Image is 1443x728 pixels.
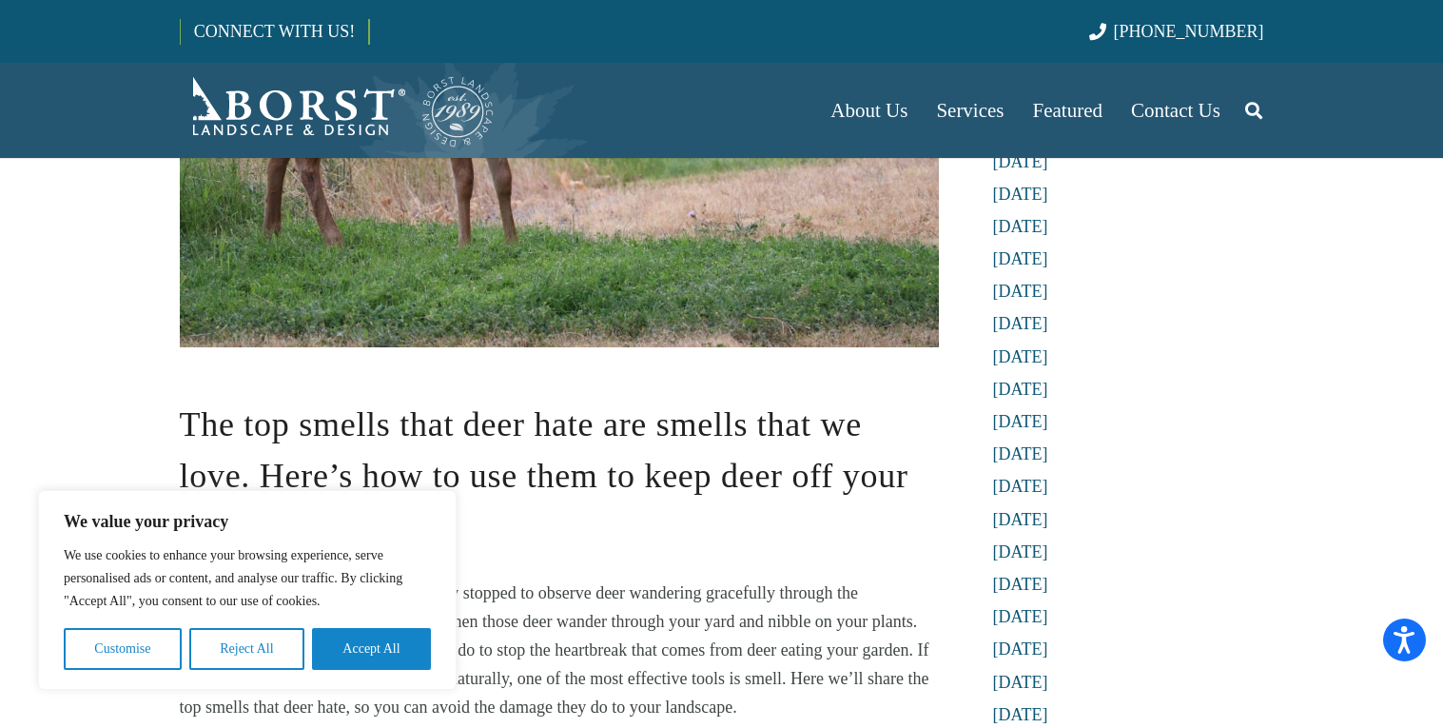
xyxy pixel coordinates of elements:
button: Reject All [189,628,304,670]
a: [DATE] [993,477,1048,496]
p: We value your privacy [64,510,431,533]
span: Contact Us [1131,99,1220,122]
a: Featured [1019,63,1117,158]
a: [DATE] [993,152,1048,171]
span: The top smells that deer hate are smells that we love. Here’s how to use them to keep deer off yo... [180,405,908,546]
a: [DATE] [993,347,1048,366]
span: Featured [1033,99,1102,122]
a: [DATE] [993,607,1048,626]
a: Search [1235,87,1273,134]
span: Services [936,99,1004,122]
a: [DATE] [993,185,1048,204]
a: [DATE] [993,380,1048,399]
a: [DATE] [993,639,1048,659]
a: Contact Us [1117,63,1235,158]
a: [DATE] [993,542,1048,561]
a: Services [922,63,1018,158]
a: [DATE] [993,217,1048,236]
a: [DATE] [993,575,1048,594]
span: If you’re a nature lover, you’ve probably stopped to observe deer wandering gracefully through th... [180,583,929,717]
a: About Us [816,63,922,158]
a: [DATE] [993,249,1048,268]
span: About Us [830,99,907,122]
a: [DATE] [993,412,1048,431]
span: [PHONE_NUMBER] [1114,22,1264,41]
div: We value your privacy [38,490,457,690]
a: [DATE] [993,444,1048,463]
a: [DATE] [993,673,1048,692]
button: Accept All [312,628,431,670]
a: [PHONE_NUMBER] [1089,22,1263,41]
a: [DATE] [993,705,1048,724]
a: Borst-Logo [180,72,496,148]
a: [DATE] [993,510,1048,529]
a: [DATE] [993,282,1048,301]
button: Customise [64,628,182,670]
a: CONNECT WITH US! [181,9,368,54]
a: [DATE] [993,314,1048,333]
p: We use cookies to enhance your browsing experience, serve personalised ads or content, and analys... [64,544,431,613]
